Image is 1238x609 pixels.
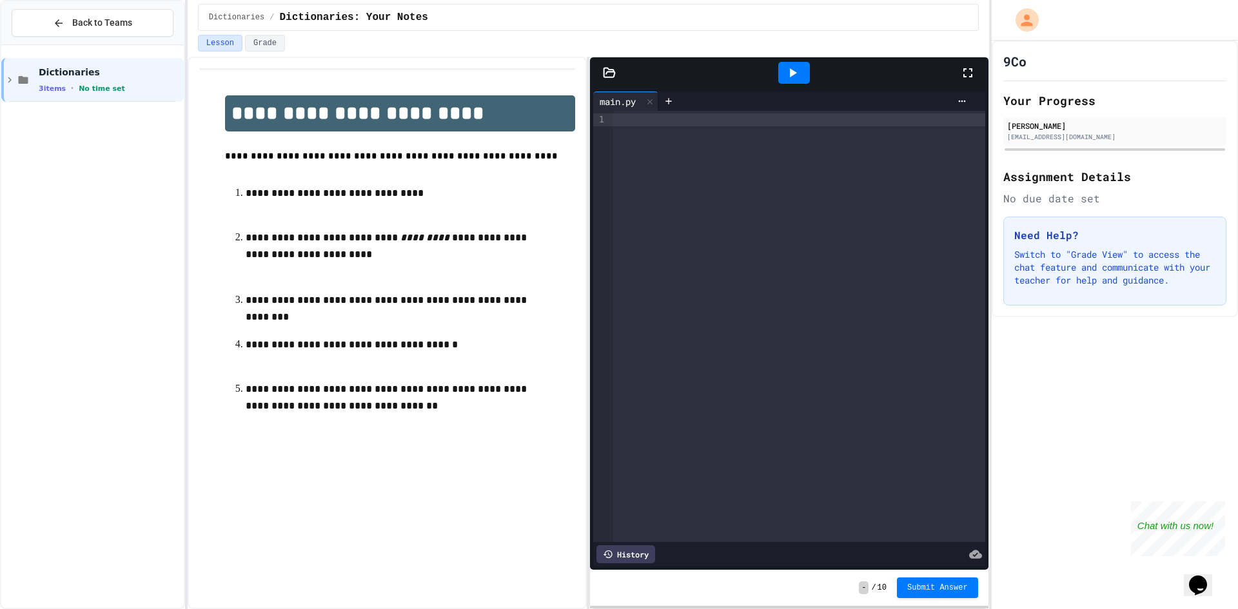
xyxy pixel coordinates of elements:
[12,9,173,37] button: Back to Teams
[1003,168,1226,186] h2: Assignment Details
[897,577,978,598] button: Submit Answer
[596,545,655,563] div: History
[1184,557,1225,596] iframe: chat widget
[198,35,242,52] button: Lesson
[1003,191,1226,206] div: No due date set
[79,84,125,93] span: No time set
[593,95,642,108] div: main.py
[907,583,968,593] span: Submit Answer
[72,16,132,30] span: Back to Teams
[871,583,876,593] span: /
[859,581,869,594] span: -
[245,35,285,52] button: Grade
[878,583,887,593] span: 10
[270,12,274,23] span: /
[1003,92,1226,110] h2: Your Progress
[1014,248,1215,287] p: Switch to "Grade View" to access the chat feature and communicate with your teacher for help and ...
[1014,227,1215,243] h3: Need Help?
[593,113,606,126] div: 1
[39,66,181,78] span: Dictionaries
[1007,132,1223,142] div: [EMAIL_ADDRESS][DOMAIN_NAME]
[1002,5,1042,35] div: My Account
[1131,501,1225,556] iframe: chat widget
[593,92,658,111] div: main.py
[1007,120,1223,131] div: [PERSON_NAME]
[71,83,74,93] span: •
[209,12,264,23] span: Dictionaries
[279,10,427,25] span: Dictionaries: Your Notes
[1003,52,1027,70] h1: 9Co
[39,84,66,93] span: 3 items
